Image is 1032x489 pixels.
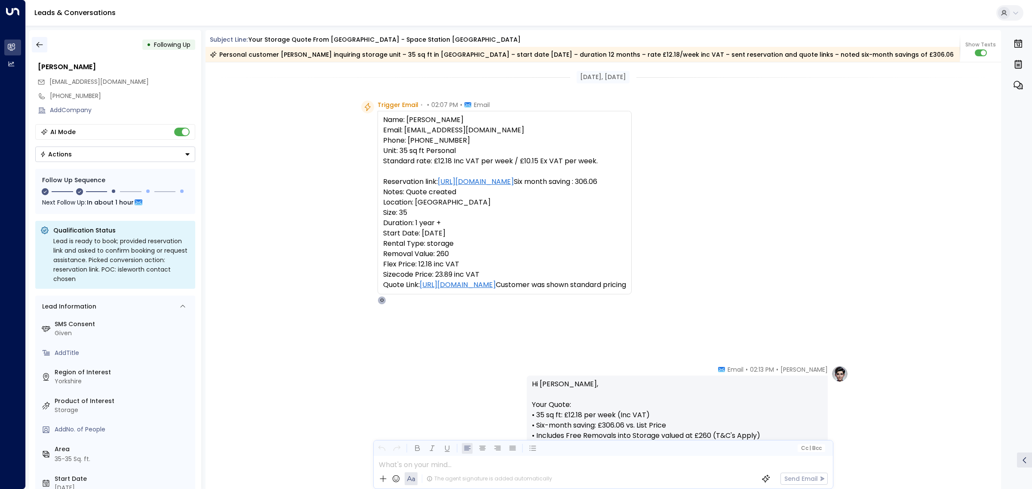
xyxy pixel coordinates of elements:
div: 35-35 Sq. ft. [55,455,90,464]
span: • [427,101,429,109]
div: O [378,296,386,305]
div: AI Mode [50,128,76,136]
span: Subject Line: [210,35,248,44]
span: Trigger Email [378,101,418,109]
span: Show Texts [965,41,996,49]
span: machdonna27@gmail.com [49,77,149,86]
span: • [746,365,748,374]
div: AddTitle [55,348,192,358]
span: Cc Bcc [801,445,821,451]
label: Region of Interest [55,368,192,377]
span: Email [474,101,490,109]
p: Qualification Status [53,226,190,235]
div: [DATE], [DATE] [577,71,630,83]
span: | [809,445,811,451]
span: • [776,365,778,374]
label: Start Date [55,474,192,483]
div: Button group with a nested menu [35,147,195,162]
span: 02:07 PM [431,101,458,109]
div: Next Follow Up: [42,198,188,207]
div: Given [55,329,192,338]
label: Product of Interest [55,397,192,406]
div: [PHONE_NUMBER] [50,92,195,101]
button: Undo [376,443,387,454]
div: Personal customer [PERSON_NAME] inquiring storage unit – 35 sq ft in [GEOGRAPHIC_DATA] – start da... [210,50,954,59]
button: Cc|Bcc [797,444,825,452]
span: [EMAIL_ADDRESS][DOMAIN_NAME] [49,77,149,86]
a: Leads & Conversations [34,8,116,18]
div: [PERSON_NAME] [38,62,195,72]
div: Lead is ready to book; provided reservation link and asked to confirm booking or request assistan... [53,236,190,284]
div: The agent signature is added automatically [427,475,552,483]
div: Follow Up Sequence [42,176,188,185]
span: In about 1 hour [87,198,134,207]
a: [URL][DOMAIN_NAME] [420,280,496,290]
div: Yorkshire [55,377,192,386]
label: SMS Consent [55,320,192,329]
div: AddNo. of People [55,425,192,434]
span: • [421,101,423,109]
div: • [147,37,151,52]
span: 02:13 PM [750,365,774,374]
pre: Name: [PERSON_NAME] Email: [EMAIL_ADDRESS][DOMAIN_NAME] Phone: [PHONE_NUMBER] Unit: 35 sq ft Pers... [383,115,626,290]
div: AddCompany [50,106,195,115]
label: Area [55,445,192,454]
div: Your storage quote from [GEOGRAPHIC_DATA] - Space Station [GEOGRAPHIC_DATA] [249,35,521,44]
div: Lead Information [39,302,96,311]
img: profile-logo.png [831,365,848,382]
a: [URL][DOMAIN_NAME] [438,177,514,187]
span: Following Up [154,40,190,49]
span: Email [728,365,743,374]
button: Redo [391,443,402,454]
span: • [460,101,462,109]
div: Storage [55,406,192,415]
div: Actions [40,150,72,158]
button: Actions [35,147,195,162]
span: [PERSON_NAME] [780,365,828,374]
